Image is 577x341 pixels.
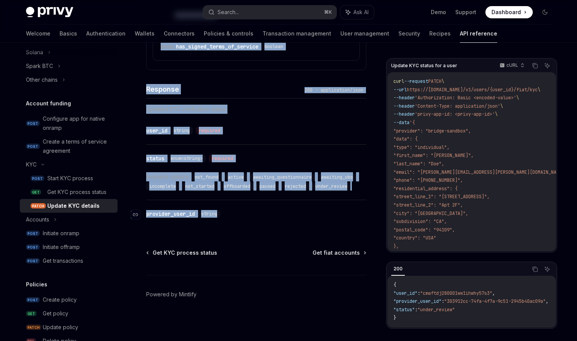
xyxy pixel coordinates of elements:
[250,173,315,181] code: awaiting_questionnaire
[26,215,49,224] div: Accounts
[131,207,146,222] a: Navigate to header
[393,194,490,200] span: "street_line_1": "[STREET_ADDRESS]",
[538,87,540,93] span: \
[393,186,458,192] span: "residential_address": {
[26,311,37,317] span: GET
[506,62,518,68] p: cURL
[147,249,217,257] a: Get KYC process status
[318,173,356,181] code: awaiting_ubo
[250,172,318,181] div: ,
[47,174,93,183] div: Start KYC process
[20,240,118,254] a: POSTInitiate offramp
[26,144,40,149] span: POST
[161,43,258,50] div: has_signed_terms_of_service
[393,120,409,126] span: --data
[282,181,312,191] div: ,
[204,24,253,43] a: Policies & controls
[313,249,366,257] a: Get fiat accounts
[442,298,444,304] span: :
[225,172,250,181] div: ,
[429,24,451,43] a: Recipes
[153,249,217,257] span: Get KYC process status
[398,24,420,43] a: Security
[546,298,548,304] span: ,
[20,199,118,213] a: PATCHUpdate KYC details
[26,325,41,330] span: PATCH
[415,95,516,101] span: 'Authorization: Basic <encoded-value>'
[31,203,46,209] span: PATCH
[393,307,415,313] span: "status"
[20,307,118,320] a: GETGet policy
[353,8,369,16] span: Ask AI
[201,211,217,217] span: string
[415,111,495,117] span: 'privy-app-id: <privy-app-id>'
[264,44,283,50] span: boolean
[428,78,442,84] span: PATCH
[500,103,503,109] span: \
[209,155,236,162] div: required
[393,152,474,158] span: "first_name": "[PERSON_NAME]",
[31,176,44,181] span: POST
[26,75,58,84] div: Other chains
[43,323,78,332] div: Update policy
[417,290,420,296] span: :
[171,155,203,162] span: enum<string>
[221,181,256,191] div: ,
[26,258,40,264] span: POST
[409,120,415,126] span: '{
[542,61,552,71] button: Ask AI
[492,290,495,296] span: ,
[393,315,396,321] span: }
[495,111,498,117] span: \
[312,183,350,190] code: under_review
[393,243,399,249] span: },
[393,95,415,101] span: --header
[192,172,225,181] div: ,
[415,307,417,313] span: :
[393,136,417,142] span: "data": {
[431,8,446,16] a: Demo
[442,78,444,84] span: \
[26,24,50,43] a: Welcome
[20,293,118,307] a: POSTCreate policy
[393,290,417,296] span: "user_id"
[393,298,442,304] span: "provider_user_id"
[301,86,366,94] div: 200 - application/json
[196,127,223,134] div: required
[404,78,428,84] span: --request
[340,24,389,43] a: User management
[393,144,450,150] span: "type": "individual",
[256,183,279,190] code: paused
[26,244,40,250] span: POST
[318,172,359,181] div: ,
[393,169,570,175] span: "email": "[PERSON_NAME][EMAIL_ADDRESS][PERSON_NAME][DOMAIN_NAME]",
[20,185,118,199] a: GETGet KYC process status
[60,24,77,43] a: Basics
[146,127,168,134] div: user_id
[26,231,40,236] span: POST
[516,95,519,101] span: \
[43,295,77,304] div: Create policy
[20,171,118,185] a: POSTStart KYC process
[256,181,282,191] div: ,
[47,201,100,210] div: Update KYC details
[221,183,253,190] code: offboarded
[203,5,337,19] button: Search...⌘K
[146,105,366,114] p: Updated KYC verification status
[263,24,331,43] a: Transaction management
[444,298,546,304] span: "303912cc-74fa-4f7a-9c51-2945b40ac09a"
[539,6,551,18] button: Toggle dark mode
[43,309,68,318] div: Get policy
[20,226,118,240] a: POSTInitiate onramp
[225,173,247,181] code: active
[86,24,126,43] a: Authentication
[26,160,37,169] div: KYC
[146,291,197,298] a: Powered by Mintlify
[530,264,540,274] button: Copy the contents from the code block
[47,187,106,197] div: Get KYC process status
[542,264,552,274] button: Ask AI
[393,161,444,167] span: "last_name": "Doe",
[26,297,40,303] span: POST
[393,78,404,84] span: curl
[26,61,53,71] div: Spark BTC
